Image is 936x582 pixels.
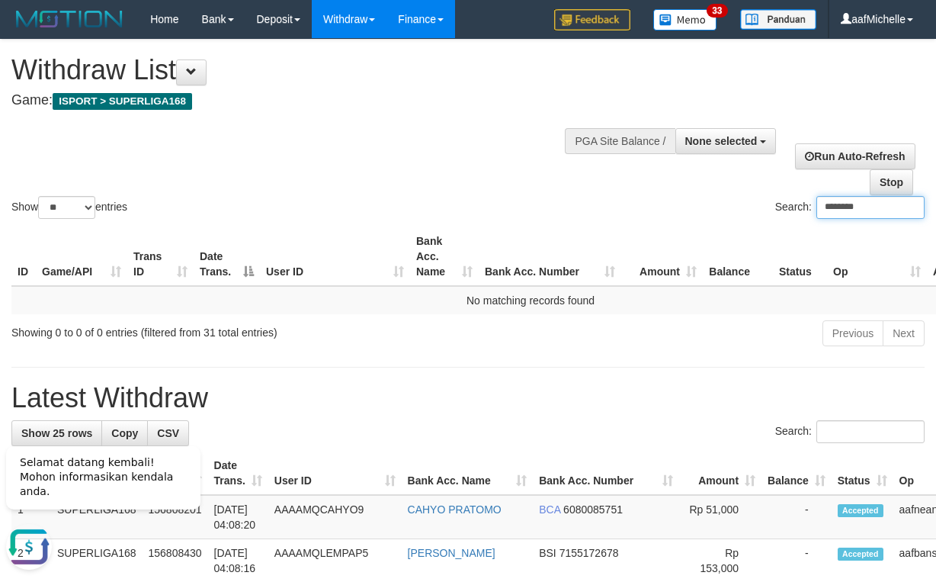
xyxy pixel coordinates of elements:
label: Show entries [11,196,127,219]
a: Next [883,320,925,346]
a: Show 25 rows [11,420,102,446]
img: Feedback.jpg [554,9,630,31]
span: Selamat datang kembali! Mohon informasikan kendala anda. [20,24,173,65]
th: Date Trans.: activate to sort column ascending [208,452,268,495]
td: [DATE] 04:08:20 [208,495,268,539]
span: 33 [707,4,727,18]
span: BCA [539,503,560,516]
td: AAAAMQCAHYO9 [268,495,402,539]
span: CSV [157,427,179,439]
span: Accepted [838,504,883,517]
th: User ID: activate to sort column ascending [260,227,410,286]
a: Copy [101,420,148,446]
input: Search: [816,196,925,219]
th: Bank Acc. Name: activate to sort column ascending [402,452,534,495]
th: Game/API: activate to sort column ascending [36,227,127,286]
th: Status: activate to sort column ascending [832,452,893,495]
input: Search: [816,420,925,443]
th: Balance [703,227,773,286]
div: PGA Site Balance / [565,128,675,154]
img: Button%20Memo.svg [653,9,717,31]
a: Previous [822,320,883,346]
th: Bank Acc. Number: activate to sort column ascending [533,452,679,495]
span: None selected [685,135,758,147]
h1: Withdraw List [11,55,609,85]
span: Copy [111,427,138,439]
a: [PERSON_NAME] [408,547,495,559]
label: Search: [775,196,925,219]
span: Accepted [838,548,883,561]
th: ID [11,227,36,286]
th: Amount: activate to sort column ascending [679,452,761,495]
a: CSV [147,420,189,446]
th: Balance: activate to sort column ascending [761,452,832,495]
button: None selected [675,128,777,154]
th: Date Trans.: activate to sort column descending [194,227,260,286]
span: BSI [539,547,556,559]
span: Copy 7155172678 to clipboard [559,547,619,559]
th: User ID: activate to sort column ascending [268,452,402,495]
th: Amount: activate to sort column ascending [621,227,703,286]
a: Run Auto-Refresh [795,143,915,169]
span: ISPORT > SUPERLIGA168 [53,93,192,110]
td: - [761,495,832,539]
button: Open LiveChat chat widget [6,92,52,137]
th: Op: activate to sort column ascending [827,227,927,286]
a: CAHYO PRATOMO [408,503,502,516]
a: Stop [870,169,913,195]
label: Search: [775,420,925,443]
img: MOTION_logo.png [11,8,127,31]
select: Showentries [38,196,95,219]
span: Copy 6080085751 to clipboard [563,503,623,516]
div: Showing 0 to 0 of 0 entries (filtered from 31 total entries) [11,319,379,340]
th: Trans ID: activate to sort column ascending [127,227,194,286]
th: Bank Acc. Name: activate to sort column ascending [410,227,479,286]
h1: Latest Withdraw [11,383,925,413]
span: Show 25 rows [21,427,92,439]
h4: Game: [11,93,609,108]
img: panduan.png [740,9,816,30]
th: Status [773,227,827,286]
th: Bank Acc. Number: activate to sort column ascending [479,227,621,286]
td: Rp 51,000 [679,495,761,539]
